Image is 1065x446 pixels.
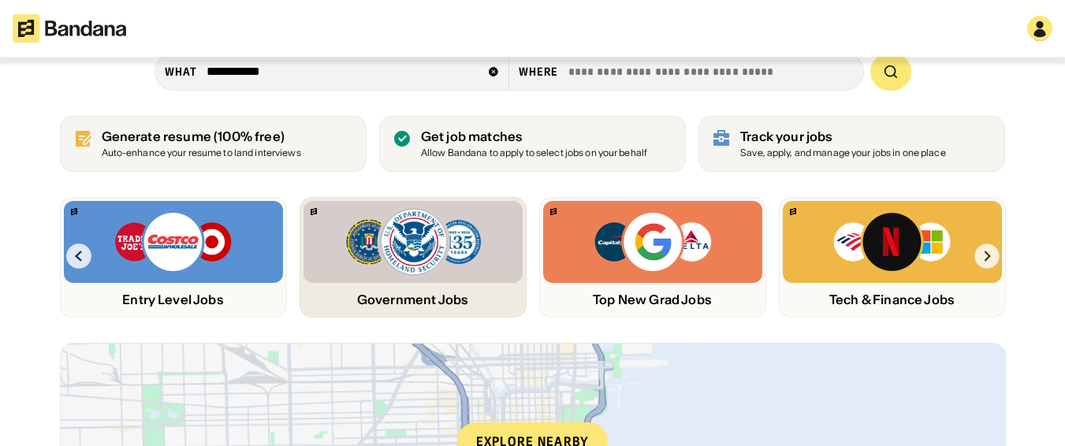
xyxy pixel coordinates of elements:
div: Generate resume [102,129,301,144]
div: what [165,65,197,79]
img: Bandana logo [311,208,317,215]
div: Where [519,65,559,79]
a: Track your jobs Save, apply, and manage your jobs in one place [698,116,1005,172]
img: Trader Joe’s, Costco, Target logos [114,210,233,273]
img: Bandana logo [790,208,796,215]
a: Get job matches Allow Bandana to apply to select jobs on your behalf [379,116,686,172]
div: Get job matches [421,129,647,144]
div: Top New Grad Jobs [543,292,762,307]
a: Bandana logoFBI, DHS, MWRD logosGovernment Jobs [300,197,527,318]
a: Bandana logoBank of America, Netflix, Microsoft logosTech & Finance Jobs [779,197,1006,318]
img: Bandana logo [550,208,557,215]
img: FBI, DHS, MWRD logos [344,206,481,278]
a: Bandana logoTrader Joe’s, Costco, Target logosEntry Level Jobs [60,197,287,318]
img: Bandana logotype [13,14,126,43]
div: Track your jobs [740,129,946,144]
div: Entry Level Jobs [64,292,283,307]
img: Right Arrow [974,243,1000,269]
img: Left Arrow [66,243,91,269]
div: Government Jobs [303,292,523,307]
a: Generate resume (100% free)Auto-enhance your resume to land interviews [60,116,367,172]
div: Save, apply, and manage your jobs in one place [740,148,946,158]
div: Allow Bandana to apply to select jobs on your behalf [421,148,647,158]
div: Auto-enhance your resume to land interviews [102,148,301,158]
img: Bank of America, Netflix, Microsoft logos [832,210,951,273]
img: Capital One, Google, Delta logos [593,210,713,273]
a: Bandana logoCapital One, Google, Delta logosTop New Grad Jobs [539,197,766,318]
span: (100% free) [214,128,285,144]
div: Tech & Finance Jobs [783,292,1002,307]
img: Bandana logo [71,208,77,215]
